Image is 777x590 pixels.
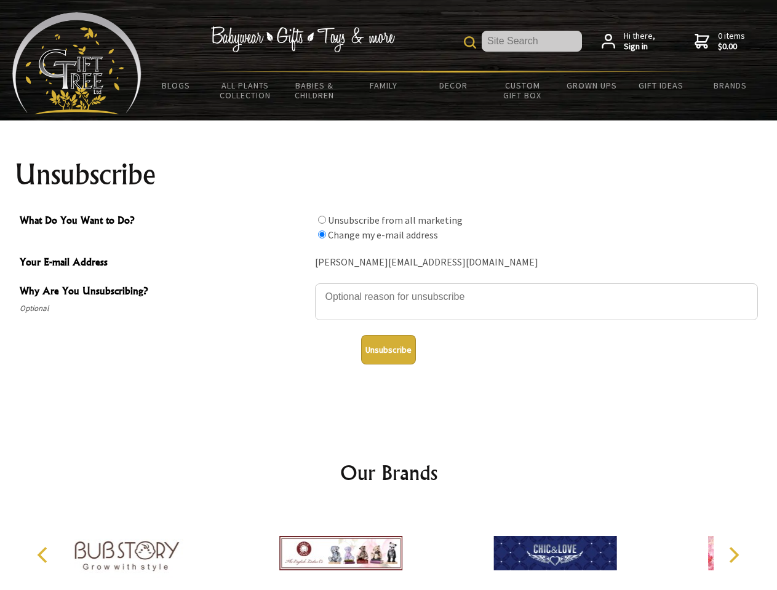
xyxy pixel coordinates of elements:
span: Your E-mail Address [20,254,309,272]
textarea: Why Are You Unsubscribing? [315,283,758,320]
label: Unsubscribe from all marketing [328,214,463,226]
a: Decor [418,73,488,98]
input: Site Search [482,31,582,52]
button: Next [720,541,747,568]
span: Why Are You Unsubscribing? [20,283,309,301]
h1: Unsubscribe [15,160,763,189]
a: Grown Ups [557,73,626,98]
a: Brands [696,73,765,98]
strong: Sign in [624,41,655,52]
button: Unsubscribe [361,335,416,364]
img: Babywear - Gifts - Toys & more [210,26,395,52]
span: Optional [20,301,309,316]
a: 0 items$0.00 [695,31,745,52]
a: Gift Ideas [626,73,696,98]
img: product search [464,36,476,49]
a: Babies & Children [280,73,349,108]
a: All Plants Collection [211,73,281,108]
img: Babyware - Gifts - Toys and more... [12,12,141,114]
input: What Do You Want to Do? [318,216,326,224]
span: Hi there, [624,31,655,52]
input: What Do You Want to Do? [318,230,326,238]
strong: $0.00 [718,41,745,52]
a: Custom Gift Box [488,73,557,108]
span: What Do You Want to Do? [20,213,309,230]
span: 0 items [718,30,745,52]
h2: Our Brands [25,458,753,487]
a: BLOGS [141,73,211,98]
label: Change my e-mail address [328,229,438,241]
a: Family [349,73,419,98]
div: [PERSON_NAME][EMAIL_ADDRESS][DOMAIN_NAME] [315,253,758,272]
a: Hi there,Sign in [602,31,655,52]
button: Previous [31,541,58,568]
